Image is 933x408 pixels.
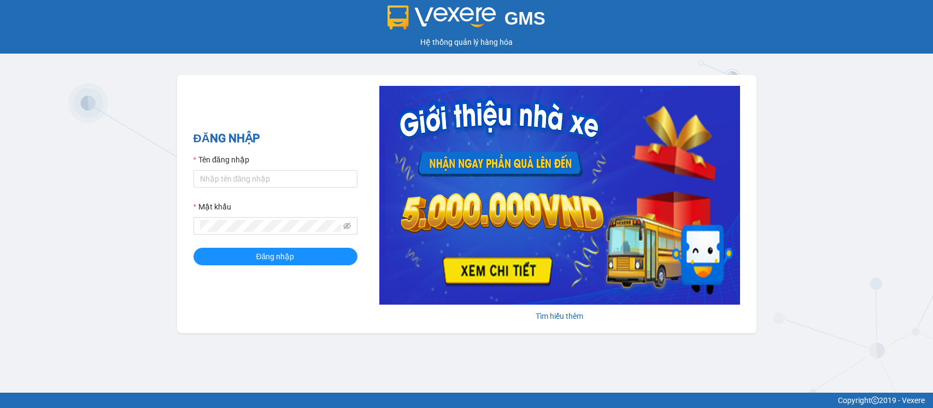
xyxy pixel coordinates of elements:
[193,154,249,166] label: Tên đăng nhập
[379,310,740,322] div: Tìm hiểu thêm
[343,222,351,230] span: eye-invisible
[193,130,357,148] h2: ĐĂNG NHẬP
[256,250,295,263] span: Đăng nhập
[388,5,496,30] img: logo 2
[193,201,231,213] label: Mật khẩu
[193,170,357,188] input: Tên đăng nhập
[379,86,740,305] img: banner-0
[388,16,545,25] a: GMS
[193,248,357,265] button: Đăng nhập
[504,8,545,28] span: GMS
[871,397,879,404] span: copyright
[200,220,341,232] input: Mật khẩu
[8,394,925,406] div: Copyright 2019 - Vexere
[3,36,930,48] div: Hệ thống quản lý hàng hóa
